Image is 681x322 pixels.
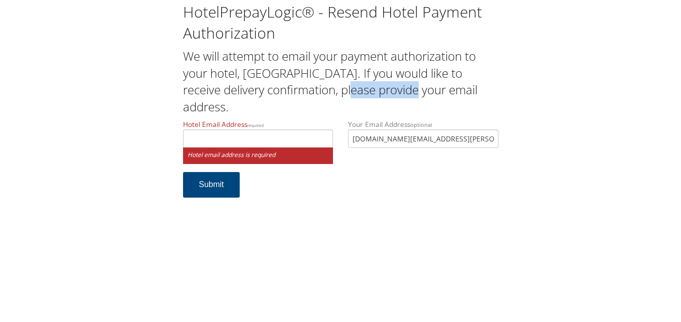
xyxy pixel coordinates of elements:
[183,2,498,44] h1: HotelPrepayLogic® - Resend Hotel Payment Authorization
[183,147,333,164] small: Hotel email address is required
[348,119,498,148] label: Your Email Address
[183,172,240,198] button: Submit
[410,121,432,128] small: optional
[183,119,333,148] label: Hotel Email Address
[183,48,498,115] h2: We will attempt to email your payment authorization to your hotel, [GEOGRAPHIC_DATA]. If you woul...
[348,129,498,148] input: Your Email Addressoptional
[183,129,333,148] input: Hotel Email Addressrequired
[247,122,264,128] small: required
